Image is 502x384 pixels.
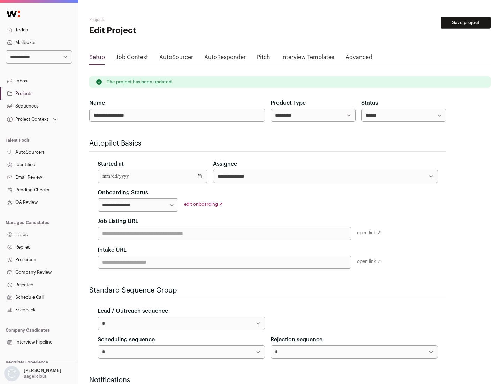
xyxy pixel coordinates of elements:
a: Interview Templates [281,53,334,64]
label: Onboarding Status [98,189,148,197]
img: nopic.png [4,366,20,381]
label: Name [89,99,105,107]
a: AutoResponder [204,53,246,64]
label: Started at [98,160,124,168]
p: Bagelicious [24,374,47,379]
p: [PERSON_NAME] [24,368,61,374]
a: Advanced [345,53,372,64]
a: Setup [89,53,105,64]
a: edit onboarding ↗ [184,202,223,206]
label: Job Listing URL [98,217,138,226]
button: Open dropdown [6,115,58,124]
label: Product Type [271,99,306,107]
h2: Projects [89,17,223,22]
a: Job Context [116,53,148,64]
button: Save project [441,17,491,29]
img: Wellfound [3,7,24,21]
label: Scheduling sequence [98,335,155,344]
label: Lead / Outreach sequence [98,307,168,315]
button: Open dropdown [3,366,63,381]
h2: Autopilot Basics [89,139,446,148]
label: Status [361,99,378,107]
label: Rejection sequence [271,335,322,344]
a: Pitch [257,53,270,64]
p: The project has been updated. [107,79,173,85]
label: Intake URL [98,246,127,254]
h1: Edit Project [89,25,223,36]
div: Project Context [6,117,48,122]
h2: Standard Sequence Group [89,286,446,295]
a: AutoSourcer [159,53,193,64]
label: Assignee [213,160,237,168]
